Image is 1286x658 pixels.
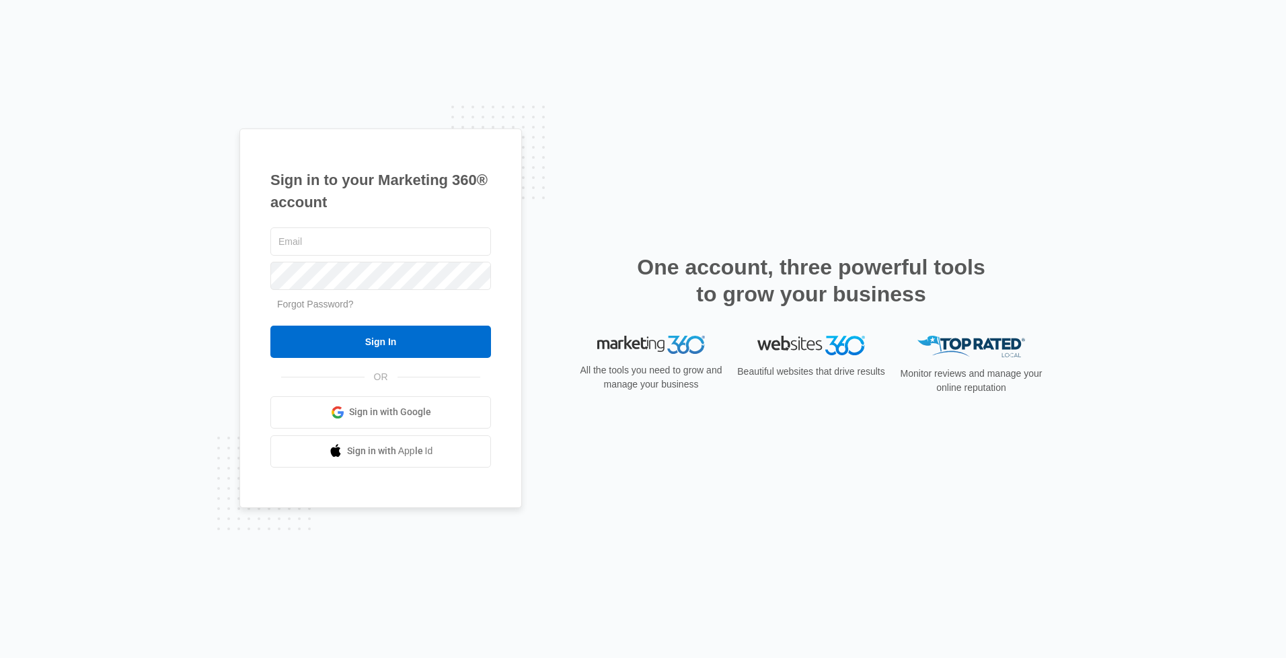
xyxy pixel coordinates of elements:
[270,169,491,213] h1: Sign in to your Marketing 360® account
[736,365,886,379] p: Beautiful websites that drive results
[576,363,726,392] p: All the tools you need to grow and manage your business
[277,299,354,309] a: Forgot Password?
[896,367,1047,395] p: Monitor reviews and manage your online reputation
[270,435,491,468] a: Sign in with Apple Id
[757,336,865,355] img: Websites 360
[270,227,491,256] input: Email
[917,336,1025,358] img: Top Rated Local
[270,396,491,429] a: Sign in with Google
[349,405,431,419] span: Sign in with Google
[633,254,989,307] h2: One account, three powerful tools to grow your business
[365,370,398,384] span: OR
[270,326,491,358] input: Sign In
[347,444,433,458] span: Sign in with Apple Id
[597,336,705,355] img: Marketing 360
